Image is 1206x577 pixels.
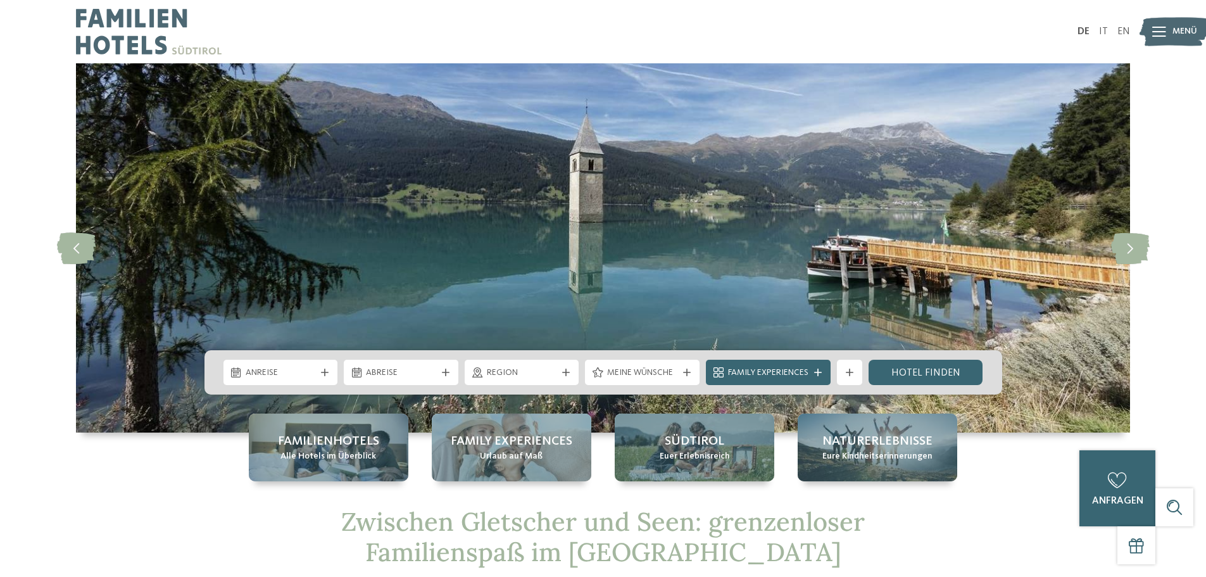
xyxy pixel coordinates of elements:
span: Alle Hotels im Überblick [280,450,376,463]
span: Urlaub auf Maß [480,450,543,463]
span: Region [487,367,557,379]
span: Abreise [366,367,436,379]
span: Südtirol [665,433,724,450]
span: Menü [1172,25,1197,38]
img: Familienhotel im Vinschgau, der Kultur- und Genussregion [76,63,1130,433]
a: DE [1077,27,1090,37]
span: Familienhotels [278,433,379,450]
span: Family Experiences [451,433,572,450]
span: Anreise [246,367,316,379]
a: Hotel finden [869,360,983,385]
span: anfragen [1092,496,1143,506]
span: Eure Kindheitserinnerungen [822,450,933,463]
span: Naturerlebnisse [822,433,933,450]
span: Family Experiences [728,367,808,379]
span: Zwischen Gletscher und Seen: grenzenloser Familienspaß im [GEOGRAPHIC_DATA] [341,505,865,568]
span: Euer Erlebnisreich [660,450,730,463]
a: EN [1117,27,1130,37]
a: anfragen [1079,450,1155,526]
a: IT [1099,27,1108,37]
span: Meine Wünsche [607,367,677,379]
a: Familienhotel im Vinschgau, der Kultur- und Genussregion Family Experiences Urlaub auf Maß [432,414,591,481]
a: Familienhotel im Vinschgau, der Kultur- und Genussregion Naturerlebnisse Eure Kindheitserinnerungen [798,414,957,481]
a: Familienhotel im Vinschgau, der Kultur- und Genussregion Familienhotels Alle Hotels im Überblick [249,414,408,481]
a: Familienhotel im Vinschgau, der Kultur- und Genussregion Südtirol Euer Erlebnisreich [615,414,774,481]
